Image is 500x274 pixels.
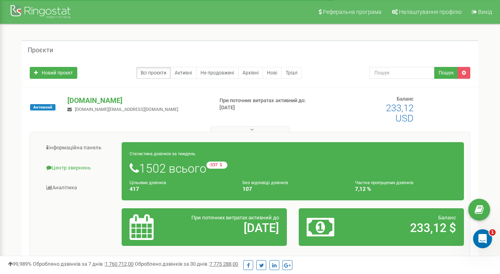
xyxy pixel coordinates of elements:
h1: 1502 всього [130,162,456,175]
span: Баланс [397,96,414,102]
span: Активний [30,104,55,110]
h4: 7,12 % [355,186,456,192]
iframe: Intercom live chat [473,229,492,248]
button: Пошук [434,67,458,79]
h4: 107 [242,186,344,192]
a: Тріал [281,67,302,79]
small: Без відповіді дзвінків [242,180,288,185]
p: [DOMAIN_NAME] [67,95,206,106]
a: Аналiтика [36,178,122,198]
a: Не продовжені [196,67,239,79]
p: При поточних витратах активний до: [DATE] [219,97,321,112]
a: Всі проєкти [136,67,171,79]
span: Реферальна програма [323,9,382,15]
a: Інформаційна панель [36,138,122,158]
h2: 233,12 $ [361,221,456,234]
span: Оброблено дзвінків за 30 днів : [135,261,238,267]
small: -337 [206,162,227,169]
u: 1 760 712,00 [105,261,134,267]
a: Архівні [238,67,263,79]
h4: 417 [130,186,231,192]
span: 233,12 USD [386,103,414,124]
a: Центр звернень [36,158,122,178]
span: 1 [489,229,496,236]
span: 99,989% [8,261,32,267]
small: Цільових дзвінків [130,180,166,185]
small: Статистика дзвінків за тиждень [130,151,195,156]
input: Пошук [369,67,435,79]
a: Нові [263,67,282,79]
span: [DOMAIN_NAME][EMAIL_ADDRESS][DOMAIN_NAME] [75,107,178,112]
h2: [DATE] [183,221,279,234]
span: Баланс [438,215,456,221]
u: 7 775 288,00 [210,261,238,267]
span: Оброблено дзвінків за 7 днів : [33,261,134,267]
span: Налаштування профілю [399,9,462,15]
span: При поточних витратах активний до [191,215,279,221]
span: Вихід [478,9,492,15]
a: Новий проєкт [30,67,77,79]
a: Активні [170,67,197,79]
h5: Проєкти [28,47,53,54]
small: Частка пропущених дзвінків [355,180,413,185]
